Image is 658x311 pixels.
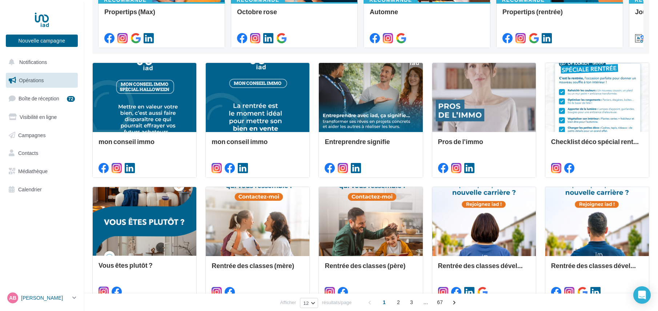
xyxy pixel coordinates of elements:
div: Rentrée des classes (père) [325,262,417,276]
div: Checklist déco spécial rentrée [551,138,643,152]
span: 67 [434,296,446,308]
a: Médiathèque [4,164,79,179]
span: Visibilité en ligne [20,114,57,120]
a: Visibilité en ligne [4,109,79,125]
span: 12 [303,300,309,306]
div: Propertips (Max) [104,8,219,23]
div: 72 [67,96,75,102]
div: Vous êtes plutôt ? [99,262,190,276]
div: Octobre rose [237,8,352,23]
div: Open Intercom Messenger [633,286,651,304]
a: Boîte de réception72 [4,91,79,106]
div: Pros de l'immo [438,138,530,152]
span: résultats/page [322,299,352,306]
div: Propertips (rentrée) [502,8,617,23]
div: Entreprendre signifie [325,138,417,152]
div: mon conseil immo [99,138,190,152]
div: Rentrée des classes (mère) [212,262,304,276]
div: mon conseil immo [212,138,304,152]
p: [PERSON_NAME] [21,294,69,302]
span: Médiathèque [18,168,48,174]
a: AB [PERSON_NAME] [6,291,78,305]
span: Notifications [19,59,47,65]
span: ... [420,296,432,308]
a: Contacts [4,145,79,161]
div: Automne [370,8,484,23]
span: Calendrier [18,186,42,192]
span: 1 [378,296,390,308]
button: Nouvelle campagne [6,35,78,47]
a: Opérations [4,73,79,88]
a: Calendrier [4,182,79,197]
span: Afficher [280,299,296,306]
span: 2 [393,296,404,308]
span: 3 [406,296,417,308]
span: Opérations [19,77,44,83]
span: Boîte de réception [19,95,59,101]
button: Notifications [4,55,76,70]
span: AB [9,294,16,302]
a: Campagnes [4,128,79,143]
div: Rentrée des classes développement (conseiller) [551,262,643,276]
div: Rentrée des classes développement (conseillère) [438,262,530,276]
button: 12 [300,298,318,308]
span: Campagnes [18,132,46,138]
span: Contacts [18,150,38,156]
